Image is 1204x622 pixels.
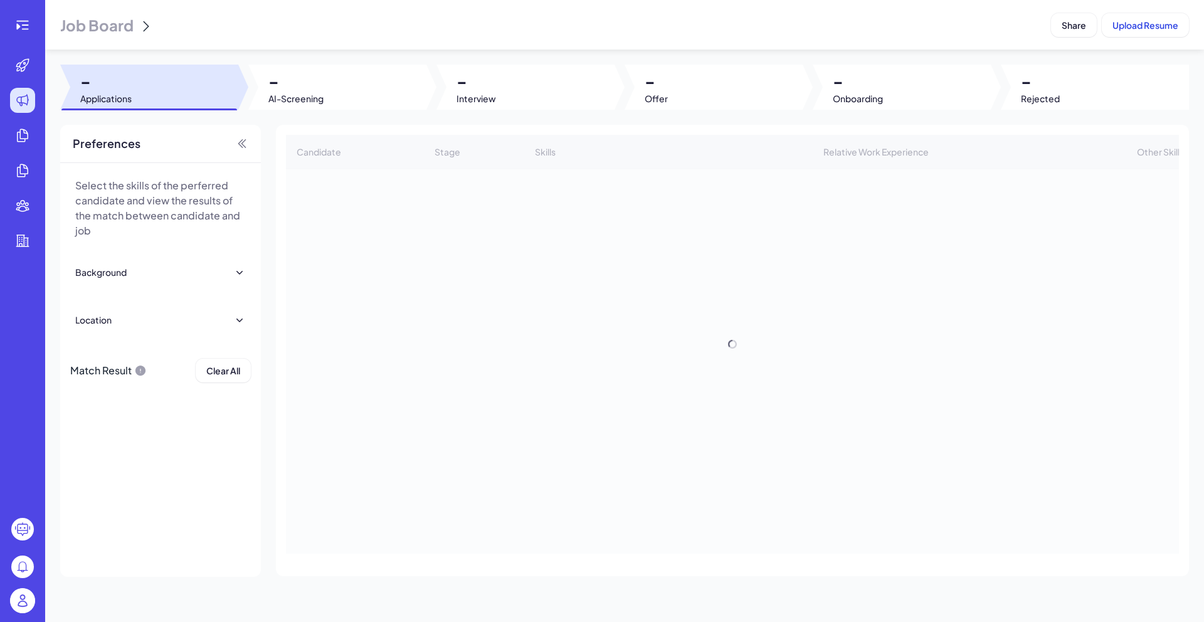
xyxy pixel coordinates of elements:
[60,15,134,35] span: Job Board
[1062,19,1086,31] span: Share
[1021,70,1060,92] span: -
[75,314,112,326] div: Location
[75,178,246,238] p: Select the skills of the perferred candidate and view the results of the match between candidate ...
[1051,13,1097,37] button: Share
[1102,13,1189,37] button: Upload Resume
[196,359,251,382] button: Clear All
[1112,19,1178,31] span: Upload Resume
[80,92,132,105] span: Applications
[75,266,127,278] div: Background
[457,70,496,92] span: -
[268,70,324,92] span: -
[833,92,883,105] span: Onboarding
[268,92,324,105] span: AI-Screening
[833,70,883,92] span: -
[73,135,140,152] span: Preferences
[1021,92,1060,105] span: Rejected
[457,92,496,105] span: Interview
[80,70,132,92] span: -
[10,588,35,613] img: user_logo.png
[645,92,668,105] span: Offer
[645,70,668,92] span: -
[70,359,147,382] div: Match Result
[206,365,240,376] span: Clear All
